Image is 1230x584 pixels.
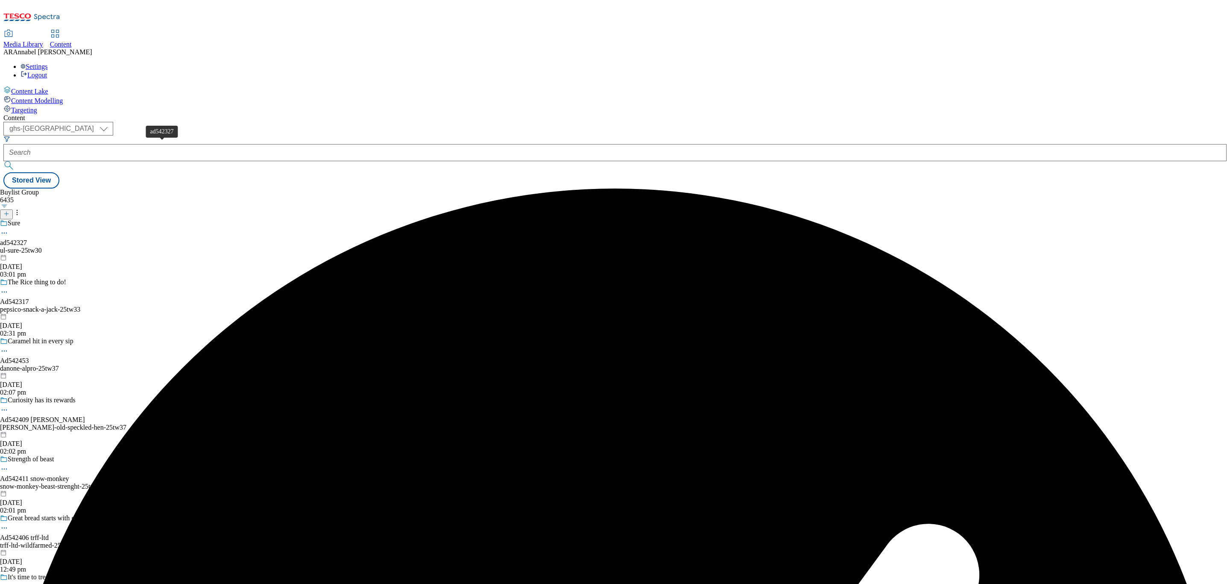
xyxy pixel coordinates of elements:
[3,86,1227,95] a: Content Lake
[3,30,43,48] a: Media Library
[3,105,1227,114] a: Targeting
[8,514,108,522] div: Great bread starts with great farming
[3,41,43,48] span: Media Library
[8,337,73,345] div: Caramel hit in every sip
[8,573,50,581] div: It's time to treat
[20,71,47,79] a: Logout
[3,95,1227,105] a: Content Modelling
[3,48,13,56] span: AR
[3,144,1227,161] input: Search
[3,172,59,189] button: Stored View
[3,136,10,142] svg: Search Filters
[8,396,76,404] div: Curiosity has its rewards
[20,63,48,70] a: Settings
[50,41,72,48] span: Content
[8,278,66,286] div: The Rice thing to do!
[3,114,1227,122] div: Content
[11,97,63,104] span: Content Modelling
[8,455,54,463] div: Strength of beast
[11,106,37,114] span: Targeting
[13,48,92,56] span: Annabel [PERSON_NAME]
[11,88,48,95] span: Content Lake
[8,219,20,227] div: Sure
[50,30,72,48] a: Content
